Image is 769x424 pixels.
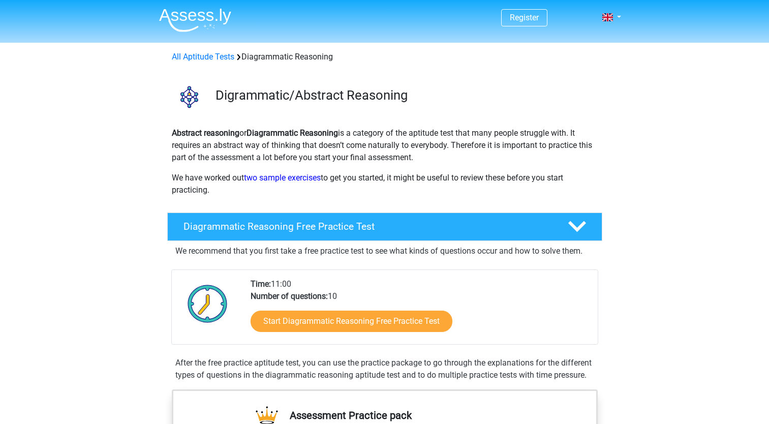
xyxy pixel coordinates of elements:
[510,13,539,22] a: Register
[251,311,452,332] a: Start Diagrammatic Reasoning Free Practice Test
[168,51,602,63] div: Diagrammatic Reasoning
[172,52,234,62] a: All Aptitude Tests
[244,173,321,183] a: two sample exercises
[172,172,598,196] p: We have worked out to get you started, it might be useful to review these before you start practi...
[175,245,594,257] p: We recommend that you first take a free practice test to see what kinds of questions occur and ho...
[243,278,597,344] div: 11:00 10
[247,128,338,138] b: Diagrammatic Reasoning
[168,75,211,118] img: diagrammatic reasoning
[183,221,551,232] h4: Diagrammatic Reasoning Free Practice Test
[172,127,598,164] p: or is a category of the aptitude test that many people struggle with. It requires an abstract way...
[251,291,328,301] b: Number of questions:
[251,279,271,289] b: Time:
[216,87,594,103] h3: Digrammatic/Abstract Reasoning
[172,128,239,138] b: Abstract reasoning
[171,357,598,381] div: After the free practice aptitude test, you can use the practice package to go through the explana...
[163,213,606,241] a: Diagrammatic Reasoning Free Practice Test
[182,278,233,329] img: Clock
[159,8,231,32] img: Assessly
